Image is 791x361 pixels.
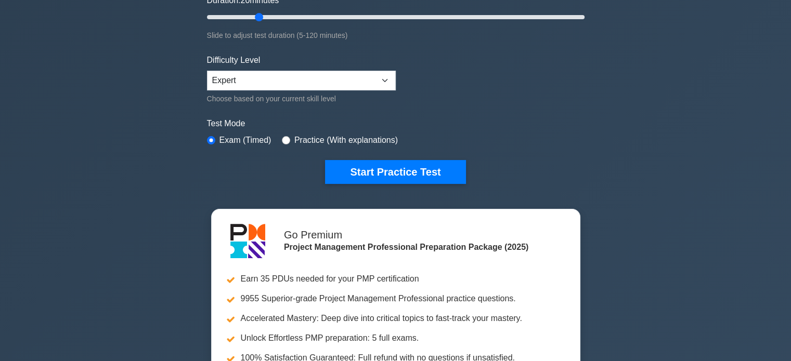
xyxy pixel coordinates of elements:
button: Start Practice Test [325,160,465,184]
label: Difficulty Level [207,54,261,66]
label: Practice (With explanations) [294,134,398,146]
div: Slide to adjust test duration (5-120 minutes) [207,29,585,42]
div: Choose based on your current skill level [207,92,396,105]
label: Test Mode [207,117,585,130]
label: Exam (Timed) [219,134,271,146]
